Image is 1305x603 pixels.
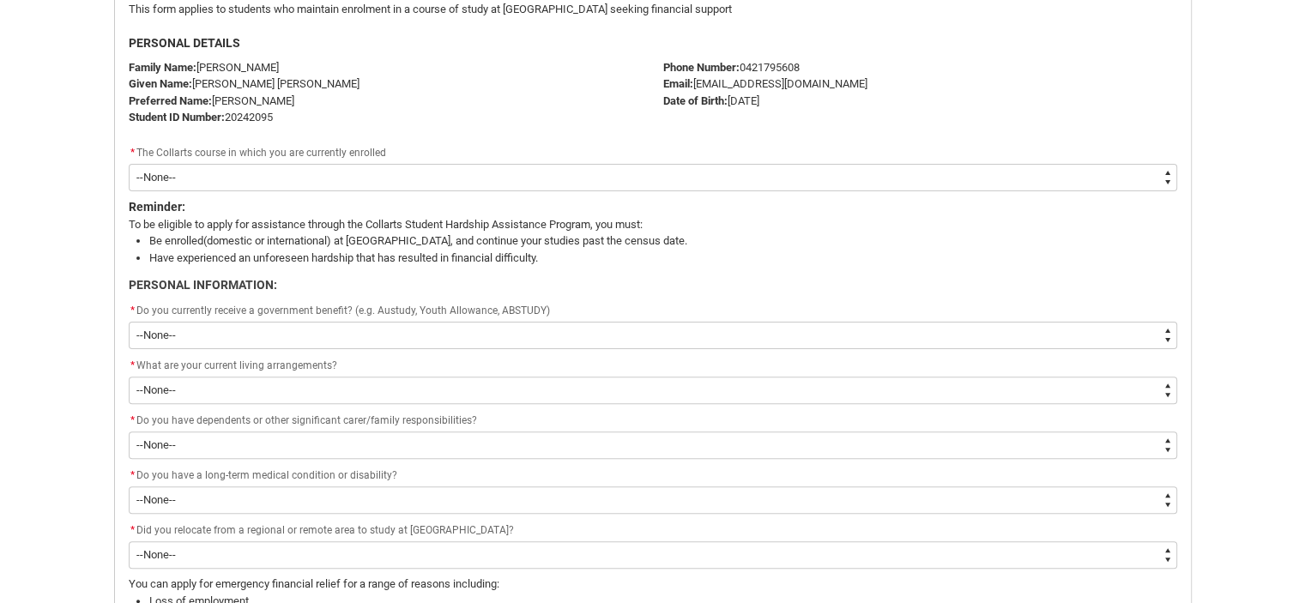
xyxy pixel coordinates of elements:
[663,61,740,74] strong: Phone Number:
[663,93,1177,110] p: [DATE]
[129,75,643,93] p: [PERSON_NAME] [PERSON_NAME]
[129,36,240,50] strong: PERSONAL DETAILS
[208,94,212,107] strong: :
[129,94,208,107] strong: Preferred Name
[663,94,728,107] strong: Date of Birth:
[129,61,196,74] strong: Family Name:
[129,93,643,110] p: [PERSON_NAME]
[136,469,397,481] span: Do you have a long-term medical condition or disability?
[149,250,1177,267] li: Have experienced an unforeseen hardship that has resulted in financial difficulty.
[130,305,135,317] abbr: required
[136,147,386,159] span: The Collarts course in which you are currently enrolled
[136,305,550,317] span: Do you currently receive a government benefit? (e.g. Austudy, Youth Allowance, ABSTUDY)
[129,59,643,76] p: [PERSON_NAME]
[663,59,1177,76] p: 0421795608
[130,147,135,159] abbr: required
[663,75,1177,93] p: [EMAIL_ADDRESS][DOMAIN_NAME]
[129,111,225,124] strong: Student ID Number:
[129,278,277,292] strong: PERSONAL INFORMATION:
[136,524,514,536] span: Did you relocate from a regional or remote area to study at [GEOGRAPHIC_DATA]?
[130,414,135,426] abbr: required
[136,414,477,426] span: Do you have dependents or other significant carer/family responsibilities?
[129,576,1177,593] p: You can apply for emergency financial relief for a range of reasons including:
[129,200,185,214] strong: Reminder:
[129,1,1177,18] p: This form applies to students who maintain enrolment in a course of study at [GEOGRAPHIC_DATA] se...
[130,359,135,371] abbr: required
[149,232,1177,250] li: Be enrolled(domestic or international) at [GEOGRAPHIC_DATA], and continue your studies past the c...
[130,469,135,481] abbr: required
[129,216,1177,233] p: To be eligible to apply for assistance through the Collarts Student Hardship Assistance Program, ...
[129,77,192,90] strong: Given Name:
[663,77,693,90] strong: Email:
[129,109,643,126] p: 20242095
[136,359,337,371] span: What are your current living arrangements?
[130,524,135,536] abbr: required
